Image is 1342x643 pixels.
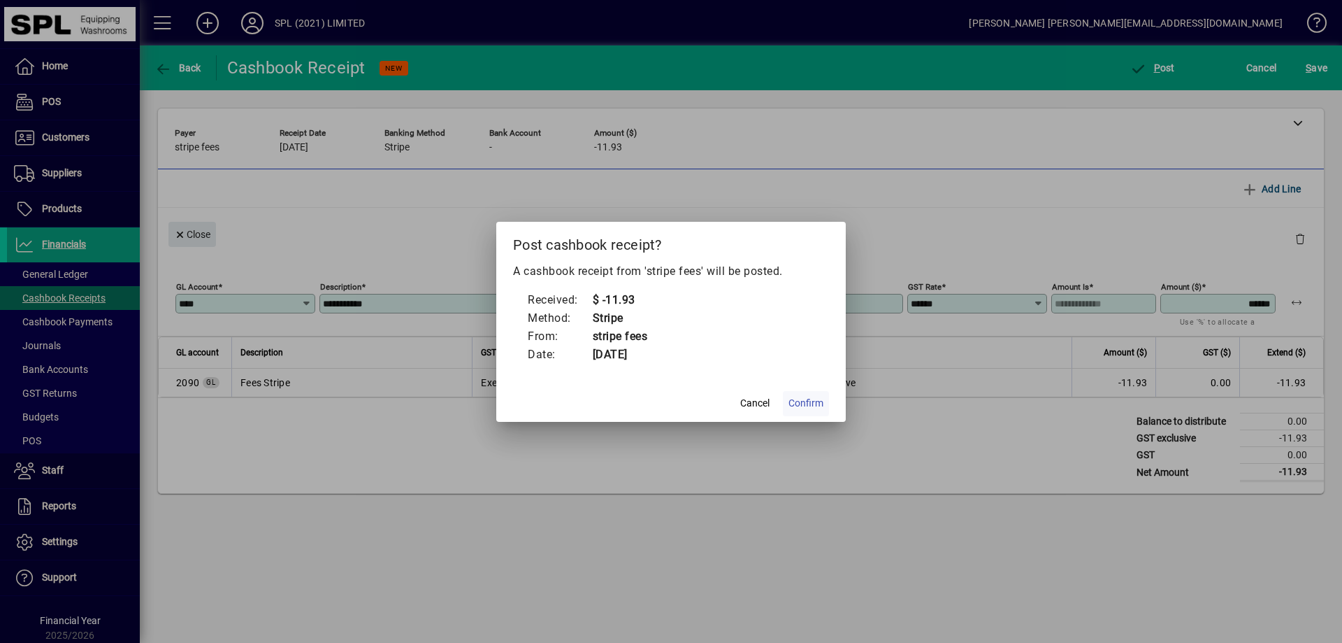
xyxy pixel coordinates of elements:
span: Confirm [788,396,823,411]
td: Received: [527,291,592,309]
td: $ -11.93 [592,291,648,309]
td: [DATE] [592,346,648,364]
td: Method: [527,309,592,327]
button: Confirm [783,391,829,416]
td: stripe fees [592,327,648,346]
td: Stripe [592,309,648,327]
td: From: [527,327,592,346]
h2: Post cashbook receipt? [496,222,846,262]
p: A cashbook receipt from 'stripe fees' will be posted. [513,263,829,280]
td: Date: [527,346,592,364]
span: Cancel [740,396,770,411]
button: Cancel [733,391,777,416]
